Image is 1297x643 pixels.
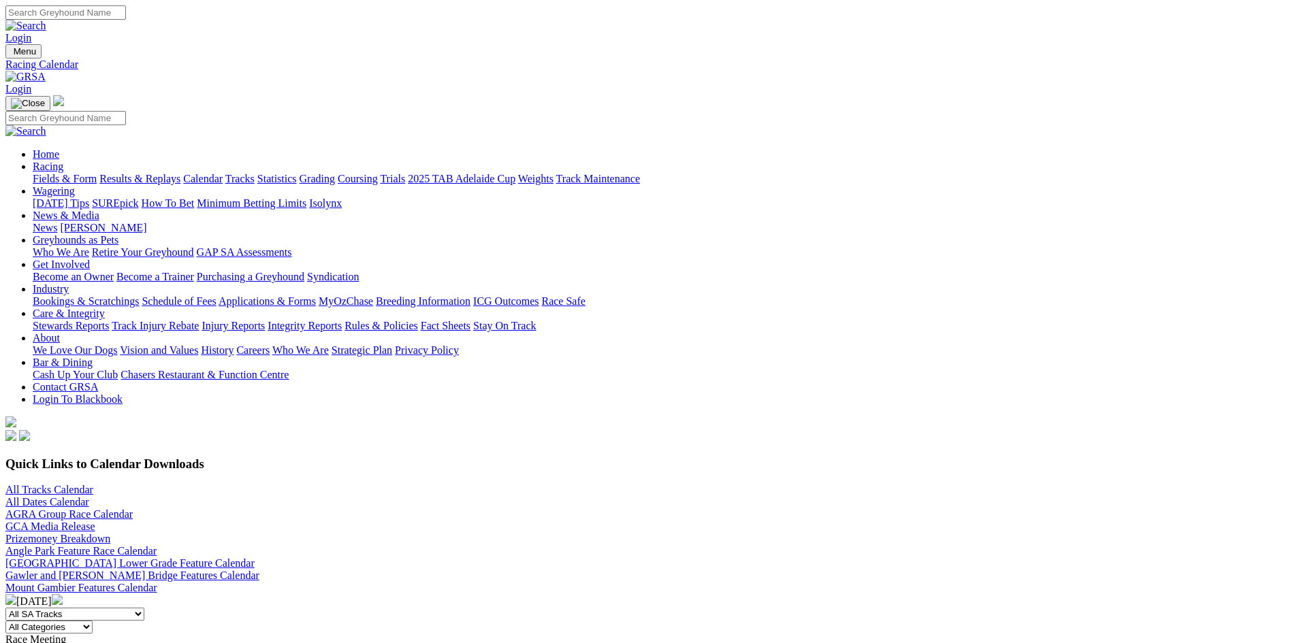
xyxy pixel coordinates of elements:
[5,5,126,20] input: Search
[5,582,157,593] a: Mount Gambier Features Calendar
[5,44,42,59] button: Toggle navigation
[120,344,198,356] a: Vision and Values
[11,98,45,109] img: Close
[33,320,1292,332] div: Care & Integrity
[112,320,199,331] a: Track Injury Rebate
[5,71,46,83] img: GRSA
[33,357,93,368] a: Bar & Dining
[33,246,1292,259] div: Greyhounds as Pets
[5,96,50,111] button: Toggle navigation
[395,344,459,356] a: Privacy Policy
[338,173,378,184] a: Coursing
[257,173,297,184] a: Statistics
[14,46,36,56] span: Menu
[33,210,99,221] a: News & Media
[33,295,139,307] a: Bookings & Scratchings
[33,369,1292,381] div: Bar & Dining
[197,246,292,258] a: GAP SA Assessments
[5,32,31,44] a: Login
[19,430,30,441] img: twitter.svg
[332,344,392,356] a: Strategic Plan
[33,185,75,197] a: Wagering
[5,594,16,605] img: chevron-left-pager-white.svg
[272,344,329,356] a: Who We Are
[5,533,110,544] a: Prizemoney Breakdown
[197,197,306,209] a: Minimum Betting Limits
[5,496,89,508] a: All Dates Calendar
[319,295,373,307] a: MyOzChase
[33,161,63,172] a: Racing
[5,557,255,569] a: [GEOGRAPHIC_DATA] Lower Grade Feature Calendar
[307,271,359,282] a: Syndication
[518,173,554,184] a: Weights
[33,246,89,258] a: Who We Are
[421,320,470,331] a: Fact Sheets
[33,295,1292,308] div: Industry
[5,570,259,581] a: Gawler and [PERSON_NAME] Bridge Features Calendar
[52,594,63,605] img: chevron-right-pager-white.svg
[33,148,59,160] a: Home
[5,457,1292,472] h3: Quick Links to Calendar Downloads
[541,295,585,307] a: Race Safe
[5,416,16,427] img: logo-grsa-white.png
[5,484,93,495] a: All Tracks Calendar
[376,295,470,307] a: Breeding Information
[5,521,95,532] a: GCA Media Release
[33,369,118,380] a: Cash Up Your Club
[300,173,335,184] a: Grading
[33,381,98,393] a: Contact GRSA
[99,173,180,184] a: Results & Replays
[225,173,255,184] a: Tracks
[33,332,60,344] a: About
[92,197,138,209] a: SUREpick
[556,173,640,184] a: Track Maintenance
[5,430,16,441] img: facebook.svg
[33,271,1292,283] div: Get Involved
[92,246,194,258] a: Retire Your Greyhound
[5,111,126,125] input: Search
[345,320,418,331] a: Rules & Policies
[33,344,117,356] a: We Love Our Dogs
[33,393,123,405] a: Login To Blackbook
[33,197,89,209] a: [DATE] Tips
[121,369,289,380] a: Chasers Restaurant & Function Centre
[33,222,57,233] a: News
[5,125,46,137] img: Search
[5,83,31,95] a: Login
[33,234,118,246] a: Greyhounds as Pets
[142,197,195,209] a: How To Bet
[5,545,157,557] a: Angle Park Feature Race Calendar
[33,344,1292,357] div: About
[309,197,342,209] a: Isolynx
[473,295,539,307] a: ICG Outcomes
[408,173,515,184] a: 2025 TAB Adelaide Cup
[53,95,64,106] img: logo-grsa-white.png
[268,320,342,331] a: Integrity Reports
[33,283,69,295] a: Industry
[33,222,1292,234] div: News & Media
[33,308,105,319] a: Care & Integrity
[33,173,97,184] a: Fields & Form
[202,320,265,331] a: Injury Reports
[197,271,304,282] a: Purchasing a Greyhound
[142,295,216,307] a: Schedule of Fees
[33,197,1292,210] div: Wagering
[5,594,1292,608] div: [DATE]
[380,173,405,184] a: Trials
[5,59,1292,71] a: Racing Calendar
[116,271,194,282] a: Become a Trainer
[201,344,234,356] a: History
[473,320,536,331] a: Stay On Track
[5,20,46,32] img: Search
[33,173,1292,185] div: Racing
[33,320,109,331] a: Stewards Reports
[219,295,316,307] a: Applications & Forms
[5,508,133,520] a: AGRA Group Race Calendar
[236,344,270,356] a: Careers
[33,271,114,282] a: Become an Owner
[33,259,90,270] a: Get Involved
[183,173,223,184] a: Calendar
[60,222,146,233] a: [PERSON_NAME]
